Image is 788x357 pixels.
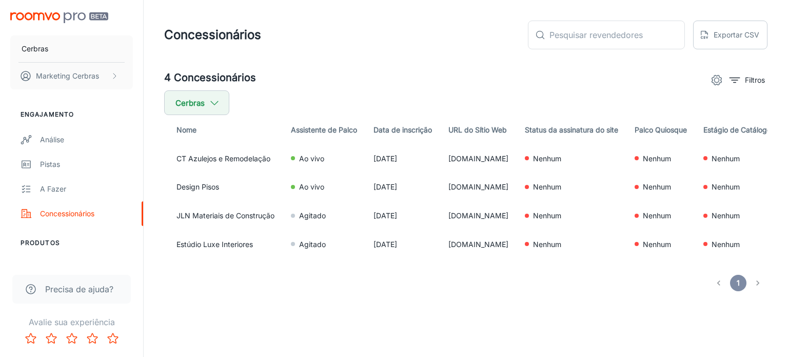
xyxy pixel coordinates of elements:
font: [DOMAIN_NAME] [448,154,508,163]
font: Produtos [21,239,60,247]
font: JLN Materiais de Construção [176,211,274,220]
input: Pesquisar revendedores [549,21,685,49]
font: [DATE] [373,240,397,249]
font: Marketing [36,71,70,80]
font: Nenhum [533,240,561,249]
font: Cerbras [22,44,48,53]
font: Agitado [299,211,326,220]
font: Nenhum [643,211,671,220]
font: Estúdio Luxe Interiores [176,240,253,249]
font: 4 Concessionários [164,71,256,84]
font: Nome [176,125,196,134]
font: Agitado [299,240,326,249]
button: filtro [727,72,767,88]
font: [DATE] [373,154,397,163]
font: Data de inscrição [373,125,432,134]
font: Palco Quiosque [635,125,687,134]
button: Cerbras [164,90,229,115]
button: Classifique 2 estrelas [41,328,62,349]
font: Exportar CSV [714,31,759,40]
font: Avalie sua experiência [29,317,115,327]
font: [DOMAIN_NAME] [448,211,508,220]
font: Nenhum [643,154,671,163]
button: Cerbras [10,35,133,62]
font: Ao vivo [299,154,324,163]
font: [DOMAIN_NAME] [448,240,508,249]
font: Engajamento [21,110,74,118]
nav: navegação de paginação [709,275,767,291]
font: Cerbras [175,98,205,108]
button: Exportar CSV [693,21,767,49]
button: Marketing Cerbras [10,63,133,89]
font: Nenhum [712,154,740,163]
font: Nenhum [533,154,561,163]
font: Estágio de Catálogo [703,125,771,134]
font: Status da assinatura do site [525,125,618,134]
font: Nenhum [533,211,561,220]
font: Filtros [745,76,765,84]
font: Concessionários [164,27,261,42]
font: Assistente de Palco [291,125,357,134]
button: Classifique 4 estrelas [82,328,103,349]
button: Classifique 3 estrelas [62,328,82,349]
font: Nenhum [712,211,740,220]
font: Ao vivo [299,183,324,192]
button: Classifique 5 estrelas [103,328,123,349]
font: Pistas [40,160,60,168]
font: URL do Sítio Web [448,125,507,134]
button: page 1 [730,275,746,291]
font: [DATE] [373,211,397,220]
font: Nenhum [712,183,740,192]
font: CT Azulejos e Remodelação [176,154,270,163]
font: Cerbras [72,71,99,80]
button: configurações [706,70,727,90]
font: Precisa de ajuda? [45,284,113,294]
img: Roomvo PRO Beta [10,12,108,23]
font: A fazer [40,184,66,193]
font: [DATE] [373,183,397,192]
font: Design Pisos [176,183,219,192]
font: Concessionários [40,209,94,218]
button: Classifique 1 estrela [21,328,41,349]
font: Análise [40,135,64,144]
font: Nenhum [643,240,671,249]
font: Nenhum [533,183,561,192]
font: Nenhum [712,240,740,249]
font: [DOMAIN_NAME] [448,183,508,192]
font: Nenhum [643,183,671,192]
